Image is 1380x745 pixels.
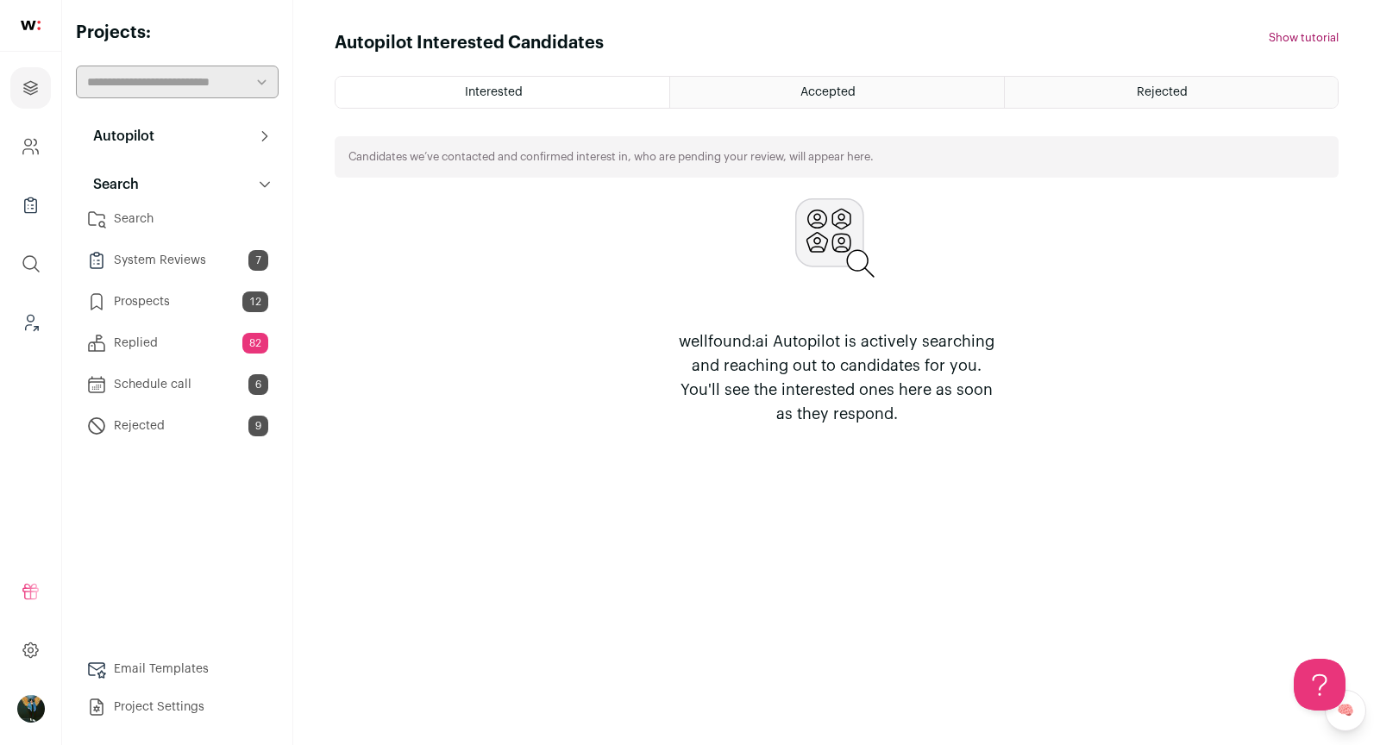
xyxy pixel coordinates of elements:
[242,333,268,354] span: 82
[10,67,51,109] a: Projects
[76,202,279,236] a: Search
[10,126,51,167] a: Company and ATS Settings
[76,367,279,402] a: Schedule call6
[1005,77,1338,108] a: Rejected
[10,185,51,226] a: Company Lists
[1325,690,1366,731] a: 🧠
[248,416,268,436] span: 9
[248,250,268,271] span: 7
[76,652,279,686] a: Email Templates
[76,243,279,278] a: System Reviews7
[76,119,279,153] button: Autopilot
[83,126,154,147] p: Autopilot
[21,21,41,30] img: wellfound-shorthand-0d5821cbd27db2630d0214b213865d53afaa358527fdda9d0ea32b1df1b89c2c.svg
[242,291,268,312] span: 12
[76,285,279,319] a: Prospects12
[76,21,279,45] h2: Projects:
[465,86,523,98] span: Interested
[670,77,1003,108] a: Accepted
[17,695,45,723] img: 12031951-medium_jpg
[1137,86,1188,98] span: Rejected
[335,31,604,55] h1: Autopilot Interested Candidates
[348,150,874,164] p: Candidates we’ve contacted and confirmed interest in, who are pending your review, will appear here.
[1294,659,1345,711] iframe: Help Scout Beacon - Open
[76,167,279,202] button: Search
[76,326,279,360] a: Replied82
[10,302,51,343] a: Leads (Backoffice)
[671,329,1002,426] p: wellfound:ai Autopilot is actively searching and reaching out to candidates for you. You'll see t...
[17,695,45,723] button: Open dropdown
[800,86,856,98] span: Accepted
[83,174,139,195] p: Search
[76,409,279,443] a: Rejected9
[76,690,279,724] a: Project Settings
[1269,31,1339,45] button: Show tutorial
[248,374,268,395] span: 6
